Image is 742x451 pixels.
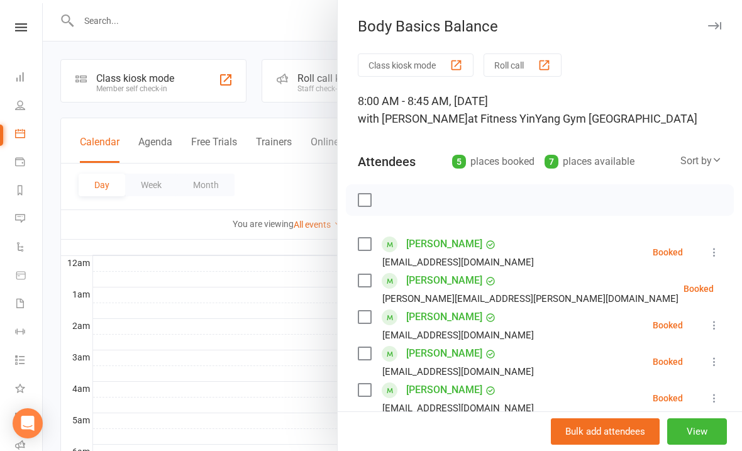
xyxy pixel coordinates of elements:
div: 7 [545,155,558,169]
div: Booked [653,357,683,366]
button: Class kiosk mode [358,53,473,77]
div: Sort by [680,153,722,169]
div: Attendees [358,153,416,170]
div: places available [545,153,634,170]
a: Reports [15,177,43,206]
a: [PERSON_NAME] [406,234,482,254]
div: Open Intercom Messenger [13,408,43,438]
a: [PERSON_NAME] [406,270,482,291]
div: [PERSON_NAME][EMAIL_ADDRESS][PERSON_NAME][DOMAIN_NAME] [382,291,678,307]
div: 8:00 AM - 8:45 AM, [DATE] [358,92,722,128]
div: [EMAIL_ADDRESS][DOMAIN_NAME] [382,254,534,270]
div: [EMAIL_ADDRESS][DOMAIN_NAME] [382,400,534,416]
div: Booked [653,321,683,330]
a: Dashboard [15,64,43,92]
div: places booked [452,153,534,170]
div: [EMAIL_ADDRESS][DOMAIN_NAME] [382,364,534,380]
button: Roll call [484,53,562,77]
a: What's New [15,376,43,404]
a: People [15,92,43,121]
a: Calendar [15,121,43,149]
a: [PERSON_NAME] [406,343,482,364]
a: [PERSON_NAME] [406,307,482,327]
button: View [667,418,727,445]
a: General attendance kiosk mode [15,404,43,432]
span: with [PERSON_NAME] [358,112,468,125]
div: [EMAIL_ADDRESS][DOMAIN_NAME] [382,327,534,343]
button: Bulk add attendees [551,418,660,445]
div: Booked [653,394,683,403]
a: Payments [15,149,43,177]
div: Body Basics Balance [338,18,742,35]
div: Booked [653,248,683,257]
div: 5 [452,155,466,169]
a: [PERSON_NAME] [406,380,482,400]
a: Product Sales [15,262,43,291]
div: Booked [684,284,714,293]
span: at Fitness YinYang Gym [GEOGRAPHIC_DATA] [468,112,697,125]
